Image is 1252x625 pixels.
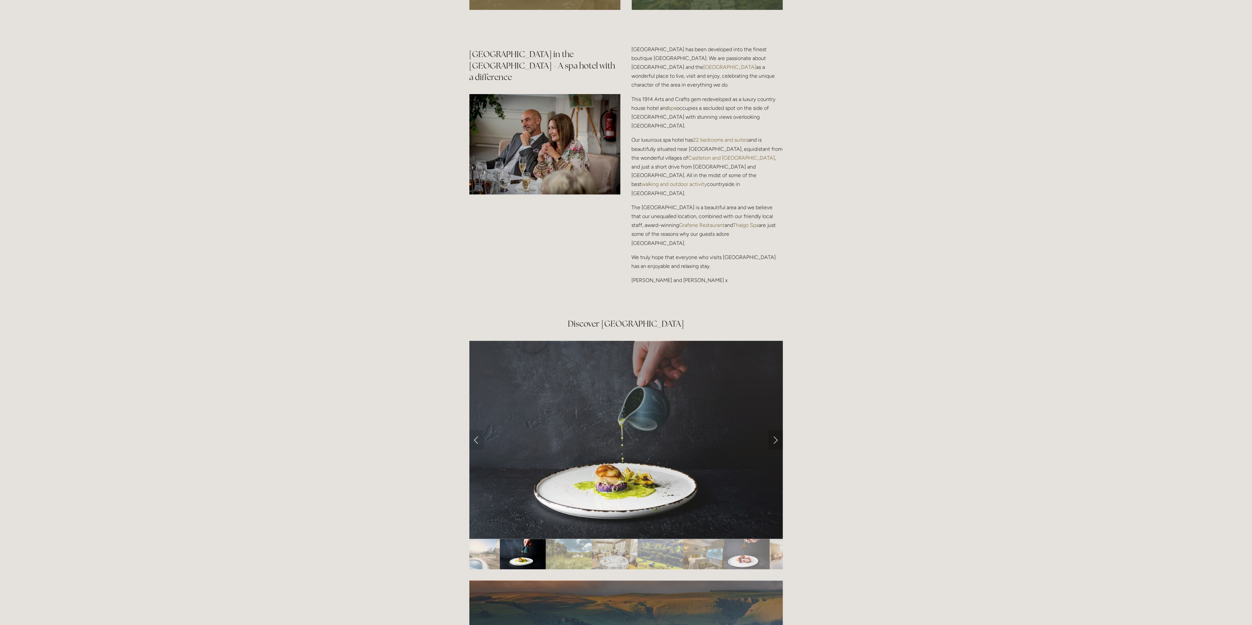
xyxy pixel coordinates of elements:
p: The [GEOGRAPHIC_DATA] is a beautiful area and we believe that our unequalled location, combined w... [632,203,783,248]
img: Couple during a Dinner at Losehill Restaurant [469,94,621,195]
img: Slide 3 [546,539,592,570]
a: Grafene Restaurant [679,222,725,229]
img: Slide 4 [592,539,638,570]
a: Next Slide [769,430,783,450]
p: We truly hope that everyone who visits [GEOGRAPHIC_DATA] has an enjoyable and relaxing stay. [632,253,783,271]
a: spa [669,105,677,111]
p: This 1914 Arts and Crafts gem redeveloped as a luxury country house hotel and occupies a secluded... [632,95,783,131]
a: 22 bedrooms and suites [693,137,749,143]
p: [PERSON_NAME] and [PERSON_NAME] x [632,276,783,285]
img: Slide 5 [638,539,684,570]
img: Slide 7 [724,539,770,570]
img: Slide 2 [500,539,546,570]
h2: [GEOGRAPHIC_DATA] in the [GEOGRAPHIC_DATA] - A spa hotel with a difference [469,49,621,83]
p: [GEOGRAPHIC_DATA] has been developed into the finest boutique [GEOGRAPHIC_DATA]. We are passionat... [632,45,783,90]
p: Our luxurious spa hotel has and is beautifully situated near [GEOGRAPHIC_DATA], equidistant from ... [632,135,783,198]
h2: Discover [GEOGRAPHIC_DATA] [469,318,783,330]
a: Castleton and [GEOGRAPHIC_DATA] [688,155,775,161]
a: walking and outdoor activity [642,181,707,188]
a: Thalgo Spa [733,222,759,229]
img: Slide 1 [469,539,500,570]
img: Slide 6 [684,539,724,570]
img: Slide 8 [770,539,815,570]
a: [GEOGRAPHIC_DATA] [704,64,756,70]
a: Previous Slide [469,430,484,450]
